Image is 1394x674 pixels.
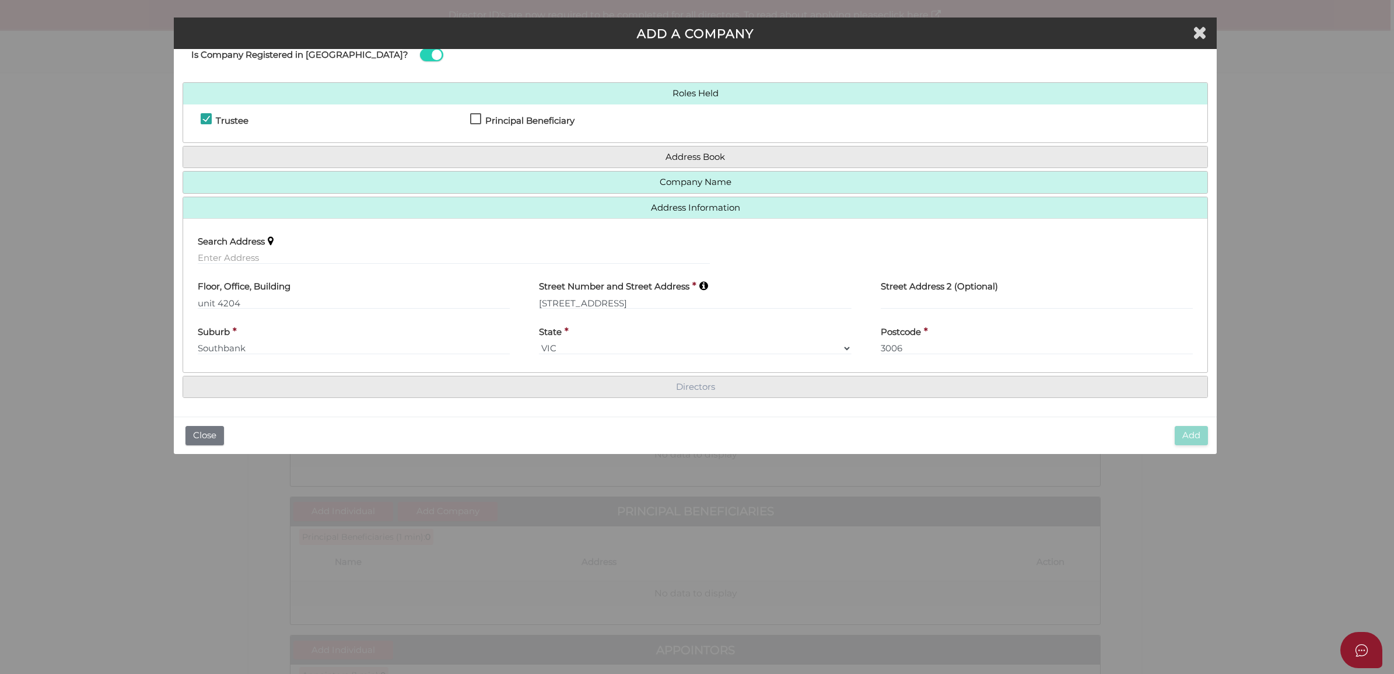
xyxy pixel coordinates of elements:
[539,282,689,292] h4: Street Number and Street Address
[192,203,1199,213] a: Address Information
[1340,632,1382,668] button: Open asap
[192,382,1199,392] a: Directors
[198,282,290,292] h4: Floor, Office, Building
[539,296,851,309] input: Enter Australian Address
[699,281,708,291] i: Keep typing in your address(including suburb) until it appears
[198,237,265,247] h4: Search Address
[539,327,562,337] h4: State
[881,327,921,337] h4: Postcode
[881,282,998,292] h4: Street Address 2 (Optional)
[198,252,710,264] input: Enter Address
[268,236,274,246] i: Keep typing in your address(including suburb) until it appears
